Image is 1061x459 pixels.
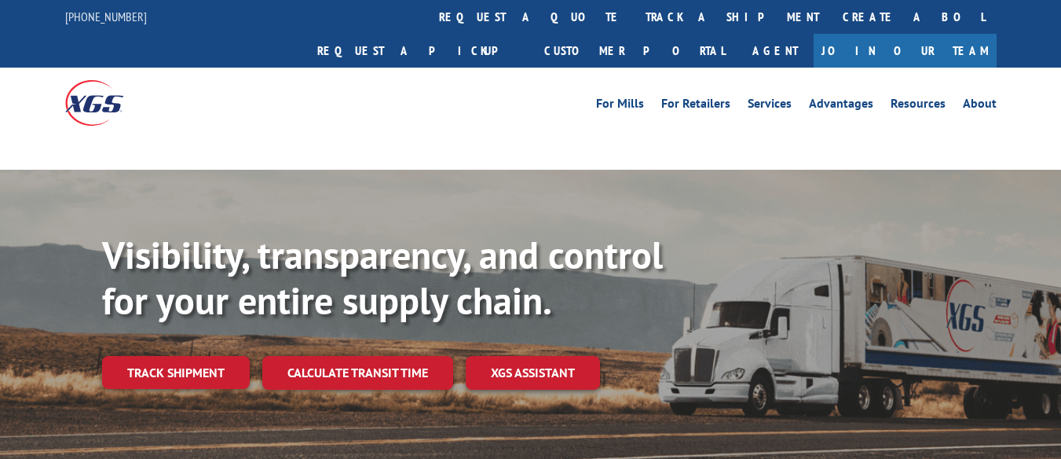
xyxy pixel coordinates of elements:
[532,34,737,68] a: Customer Portal
[661,97,730,115] a: For Retailers
[596,97,644,115] a: For Mills
[65,9,147,24] a: [PHONE_NUMBER]
[102,356,250,389] a: Track shipment
[262,356,453,390] a: Calculate transit time
[737,34,814,68] a: Agent
[809,97,873,115] a: Advantages
[748,97,792,115] a: Services
[891,97,946,115] a: Resources
[305,34,532,68] a: Request a pickup
[963,97,997,115] a: About
[466,356,600,390] a: XGS ASSISTANT
[102,230,663,325] b: Visibility, transparency, and control for your entire supply chain.
[814,34,997,68] a: Join Our Team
